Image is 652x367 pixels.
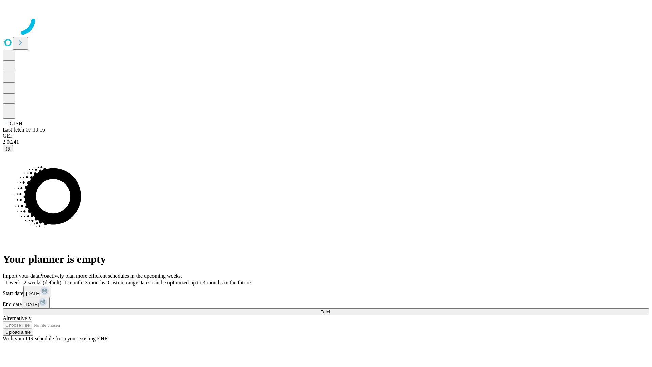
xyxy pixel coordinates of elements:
[10,121,22,126] span: GJSH
[3,133,649,139] div: GEI
[24,302,39,307] span: [DATE]
[5,280,21,285] span: 1 week
[320,309,331,314] span: Fetch
[3,329,33,336] button: Upload a file
[23,286,51,297] button: [DATE]
[3,315,31,321] span: Alternatively
[108,280,138,285] span: Custom range
[39,273,182,279] span: Proactively plan more efficient schedules in the upcoming weeks.
[3,297,649,308] div: End date
[3,273,39,279] span: Import your data
[5,146,10,151] span: @
[3,145,13,152] button: @
[3,139,649,145] div: 2.0.241
[22,297,50,308] button: [DATE]
[64,280,82,285] span: 1 month
[24,280,61,285] span: 2 weeks (default)
[85,280,105,285] span: 3 months
[3,127,45,133] span: Last fetch: 07:10:16
[3,253,649,265] h1: Your planner is empty
[138,280,252,285] span: Dates can be optimized up to 3 months in the future.
[26,291,40,296] span: [DATE]
[3,336,108,342] span: With your OR schedule from your existing EHR
[3,286,649,297] div: Start date
[3,308,649,315] button: Fetch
